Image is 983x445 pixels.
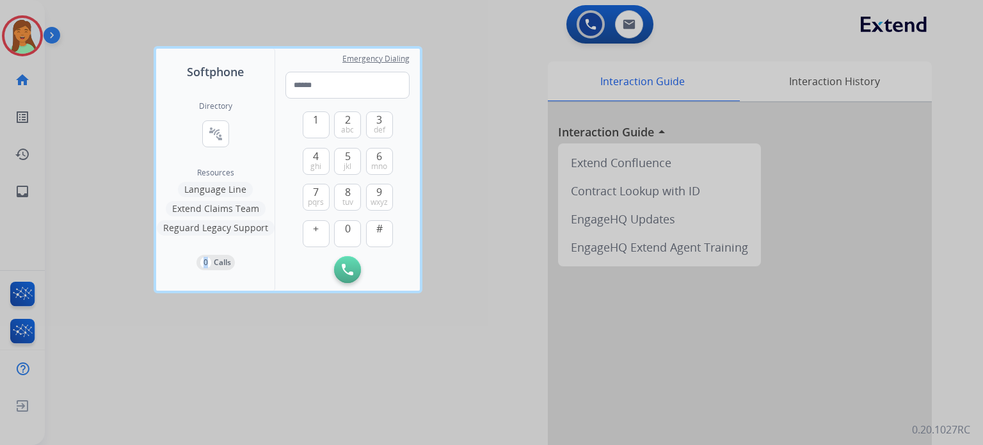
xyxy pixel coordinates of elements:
[334,220,361,247] button: 0
[345,221,351,236] span: 0
[376,149,382,164] span: 6
[366,220,393,247] button: #
[303,220,330,247] button: +
[157,220,275,236] button: Reguard Legacy Support
[303,148,330,175] button: 4ghi
[342,264,353,275] img: call-button
[308,197,324,207] span: pqrs
[371,197,388,207] span: wxyz
[376,184,382,200] span: 9
[334,148,361,175] button: 5jkl
[197,168,234,178] span: Resources
[334,111,361,138] button: 2abc
[196,255,235,270] button: 0Calls
[310,161,321,172] span: ghi
[313,149,319,164] span: 4
[199,101,232,111] h2: Directory
[342,54,410,64] span: Emergency Dialing
[313,112,319,127] span: 1
[345,112,351,127] span: 2
[376,112,382,127] span: 3
[366,148,393,175] button: 6mno
[341,125,354,135] span: abc
[366,111,393,138] button: 3def
[200,257,211,268] p: 0
[178,182,253,197] button: Language Line
[376,221,383,236] span: #
[342,197,353,207] span: tuv
[344,161,351,172] span: jkl
[214,257,231,268] p: Calls
[313,221,319,236] span: +
[187,63,244,81] span: Softphone
[166,201,266,216] button: Extend Claims Team
[313,184,319,200] span: 7
[374,125,385,135] span: def
[208,126,223,142] mat-icon: connect_without_contact
[334,184,361,211] button: 8tuv
[345,184,351,200] span: 8
[912,422,970,437] p: 0.20.1027RC
[366,184,393,211] button: 9wxyz
[371,161,387,172] span: mno
[345,149,351,164] span: 5
[303,111,330,138] button: 1
[303,184,330,211] button: 7pqrs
